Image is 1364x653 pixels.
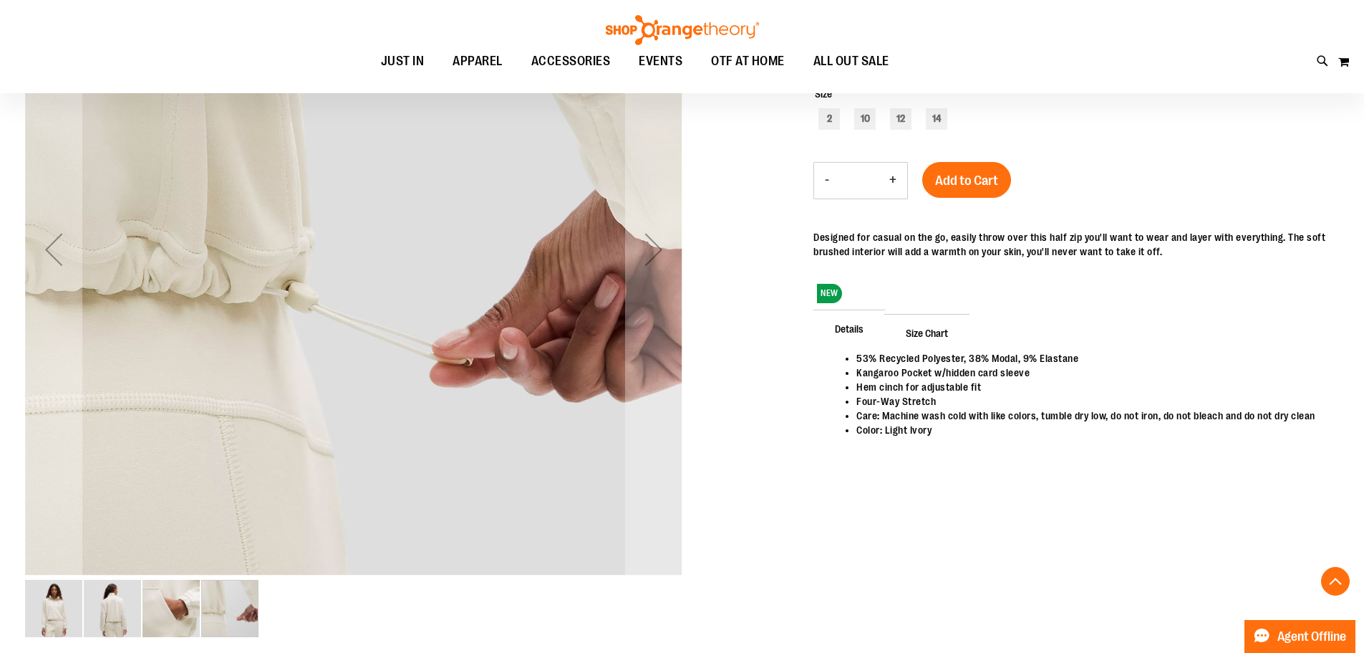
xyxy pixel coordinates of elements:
span: Add to Cart [935,173,998,189]
span: Details [813,310,885,347]
img: lululemon Brushed Softstrem Half Zip [142,580,200,637]
span: Size [815,88,832,100]
span: Agent Offline [1277,630,1346,644]
img: lululemon Brushed Softstrem Half Zip [25,580,82,637]
img: lululemon Brushed Softstrem Half Zip [84,580,141,637]
span: OTF AT HOME [711,45,785,77]
span: ACCESSORIES [531,45,611,77]
li: Four-Way Stretch [856,394,1325,409]
div: image 3 of 4 [142,578,201,639]
button: Decrease product quantity [814,163,840,199]
div: 2 [818,108,840,130]
button: Back To Top [1321,567,1350,596]
button: Add to Cart [922,162,1011,198]
span: NEW [817,284,842,303]
li: Kangaroo Pocket w/hidden card sleeve [856,366,1325,380]
div: 14 [926,108,947,130]
span: EVENTS [639,45,682,77]
div: 10 [854,108,876,130]
li: Care: Machine wash cold with like colors, tumble dry low, do not iron, do not bleach and do not d... [856,409,1325,423]
div: image 2 of 4 [84,578,142,639]
li: Hem cinch for adjustable fit [856,380,1325,394]
span: APPAREL [453,45,503,77]
img: Shop Orangetheory [604,15,761,45]
button: Agent Offline [1244,620,1355,653]
input: Product quantity [840,163,879,198]
div: Designed for casual on the go, easily throw over this half zip you'll want to wear and layer with... [813,230,1339,259]
span: Size Chart [884,314,969,351]
span: ALL OUT SALE [813,45,889,77]
li: Color: Light Ivory [856,423,1325,437]
span: JUST IN [381,45,425,77]
div: image 1 of 4 [25,578,84,639]
div: image 4 of 4 [201,578,258,639]
div: 12 [890,108,911,130]
button: Increase product quantity [879,163,907,199]
li: 53% Recycled Polyester, 38% Modal, 9% Elastane [856,351,1325,366]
